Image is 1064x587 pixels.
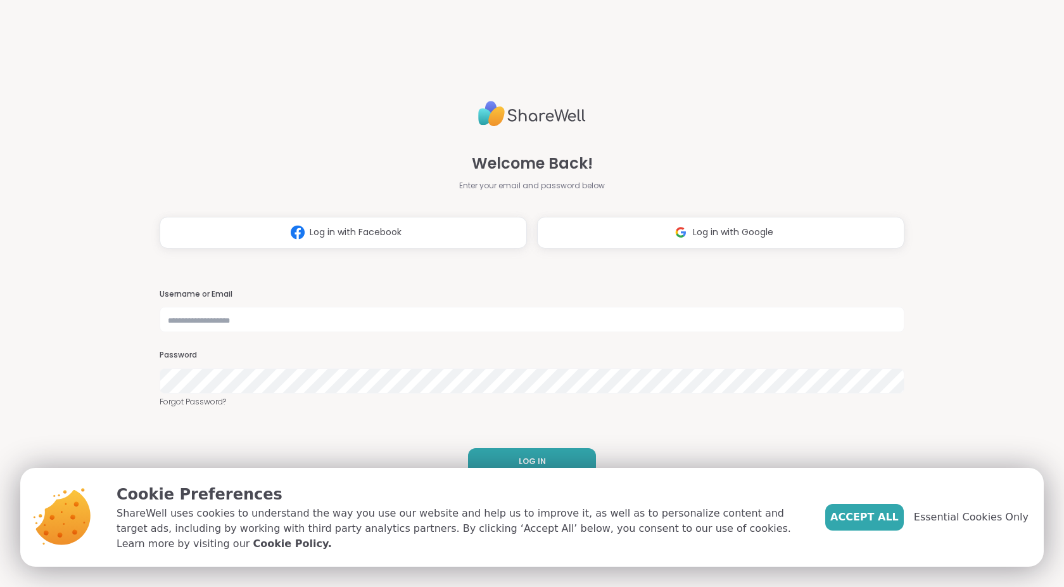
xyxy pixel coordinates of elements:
a: Forgot Password? [160,396,904,408]
span: Log in with Google [693,226,773,239]
h3: Username or Email [160,289,904,300]
p: Cookie Preferences [117,483,805,506]
img: ShareWell Logo [478,96,586,132]
span: LOG IN [519,456,546,467]
img: ShareWell Logomark [286,221,310,244]
span: Accept All [830,510,899,525]
span: Essential Cookies Only [914,510,1029,525]
span: Welcome Back! [472,152,593,175]
a: Cookie Policy. [253,536,331,552]
button: LOG IN [468,448,596,475]
img: ShareWell Logomark [669,221,693,244]
p: ShareWell uses cookies to understand the way you use our website and help us to improve it, as we... [117,506,805,552]
button: Log in with Google [537,217,904,248]
span: Enter your email and password below [459,180,605,191]
h3: Password [160,350,904,361]
button: Log in with Facebook [160,217,527,248]
button: Accept All [825,504,904,531]
span: Log in with Facebook [310,226,402,239]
